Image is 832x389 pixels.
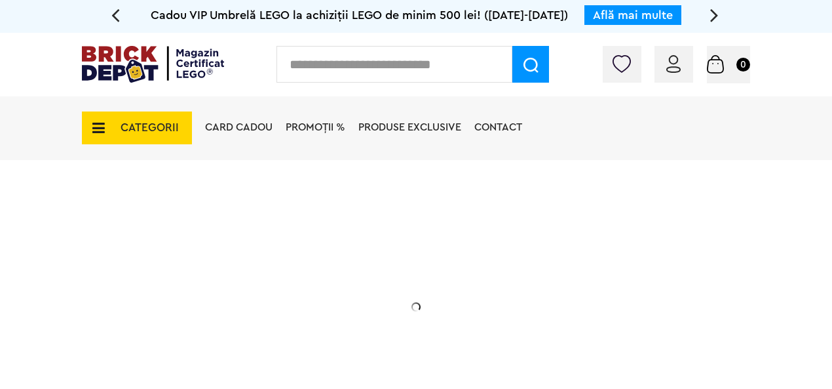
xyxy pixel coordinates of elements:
[151,9,568,21] span: Cadou VIP Umbrelă LEGO la achiziții LEGO de minim 500 lei! ([DATE]-[DATE])
[593,9,673,21] a: Află mai multe
[121,122,179,133] span: CATEGORII
[286,122,345,133] a: PROMOȚII %
[358,122,461,133] a: Produse exclusive
[175,292,437,347] h2: La două seturi LEGO de adulți achiziționate din selecție! În perioada 12 - [DATE]!
[175,232,437,279] h1: 20% Reducere!
[205,122,273,133] a: Card Cadou
[736,58,750,72] small: 0
[474,122,522,133] a: Contact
